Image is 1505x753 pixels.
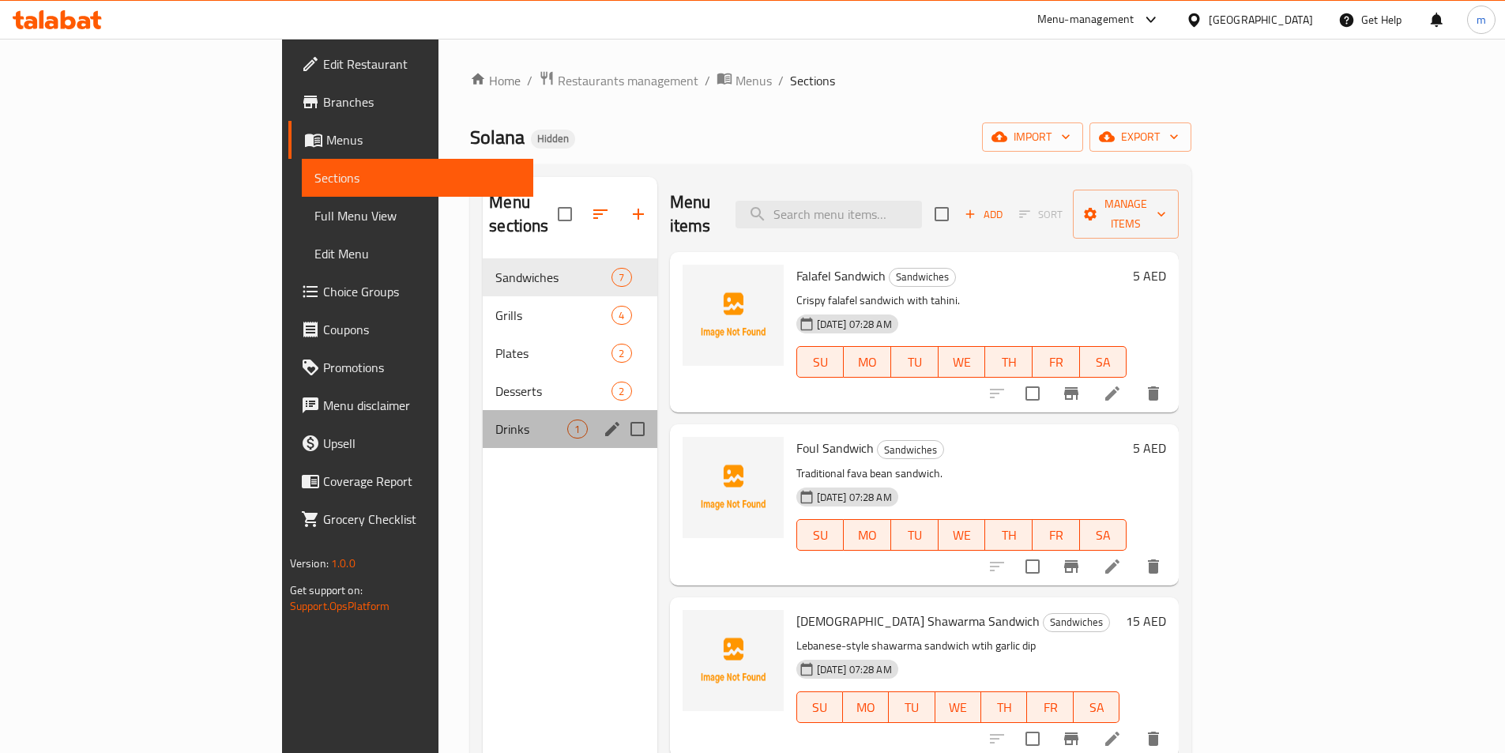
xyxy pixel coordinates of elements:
[470,70,1191,91] nav: breadcrumb
[288,348,533,386] a: Promotions
[314,244,521,263] span: Edit Menu
[611,344,631,363] div: items
[483,372,657,410] div: Desserts2
[1044,613,1109,631] span: Sandwiches
[1133,265,1166,287] h6: 5 AED
[323,358,521,377] span: Promotions
[895,696,928,719] span: TU
[1052,375,1090,412] button: Branch-specific-item
[891,519,939,551] button: TU
[1126,610,1166,632] h6: 15 AED
[958,202,1009,227] button: Add
[611,382,631,401] div: items
[612,308,630,323] span: 4
[939,519,986,551] button: WE
[981,691,1027,723] button: TH
[539,70,698,91] a: Restaurants management
[891,346,939,378] button: TU
[558,71,698,90] span: Restaurants management
[670,190,717,238] h2: Menu items
[323,282,521,301] span: Choice Groups
[1086,524,1121,547] span: SA
[683,265,784,366] img: Falafel Sandwich
[323,510,521,529] span: Grocery Checklist
[495,382,611,401] span: Desserts
[1027,691,1073,723] button: FR
[288,273,533,311] a: Choice Groups
[889,691,935,723] button: TU
[495,268,611,287] span: Sandwiches
[796,264,886,288] span: Falafel Sandwich
[323,434,521,453] span: Upsell
[1039,524,1074,547] span: FR
[1033,519,1080,551] button: FR
[302,159,533,197] a: Sections
[495,420,567,439] span: Drinks
[962,205,1005,224] span: Add
[1209,11,1313,28] div: [GEOGRAPHIC_DATA]
[612,346,630,361] span: 2
[683,437,784,538] img: Foul Sandwich
[736,201,922,228] input: search
[495,344,611,363] span: Plates
[897,351,932,374] span: TU
[1080,696,1113,719] span: SA
[796,519,845,551] button: SU
[988,696,1021,719] span: TH
[288,424,533,462] a: Upsell
[331,553,356,574] span: 1.0.0
[790,71,835,90] span: Sections
[1080,346,1127,378] button: SA
[1089,122,1191,152] button: export
[288,121,533,159] a: Menus
[531,130,575,149] div: Hidden
[991,351,1026,374] span: TH
[897,524,932,547] span: TU
[619,195,657,233] button: Add section
[844,519,891,551] button: MO
[483,252,657,454] nav: Menu sections
[288,462,533,500] a: Coverage Report
[1033,696,1067,719] span: FR
[288,83,533,121] a: Branches
[1134,375,1172,412] button: delete
[483,410,657,448] div: Drinks1edit
[568,422,586,437] span: 1
[323,92,521,111] span: Branches
[314,206,521,225] span: Full Menu View
[1016,550,1049,583] span: Select to update
[548,198,581,231] span: Select all sections
[1074,691,1119,723] button: SA
[1039,351,1074,374] span: FR
[326,130,521,149] span: Menus
[290,580,363,601] span: Get support on:
[495,306,611,325] span: Grills
[323,55,521,73] span: Edit Restaurant
[1080,519,1127,551] button: SA
[302,235,533,273] a: Edit Menu
[849,696,882,719] span: MO
[1043,613,1110,632] div: Sandwiches
[288,311,533,348] a: Coupons
[1103,729,1122,748] a: Edit menu item
[1085,194,1166,234] span: Manage items
[995,127,1070,147] span: import
[844,346,891,378] button: MO
[942,696,975,719] span: WE
[811,317,898,332] span: [DATE] 07:28 AM
[796,291,1127,311] p: Crispy falafel sandwich with tahini.
[683,610,784,711] img: Lebanese Shawarma Sandwich
[1009,202,1073,227] span: Select section first
[531,132,575,145] span: Hidden
[945,524,980,547] span: WE
[796,636,1120,656] p: Lebanese-style shawarma sandwich wtih garlic dip
[1016,377,1049,410] span: Select to update
[483,296,657,334] div: Grills4
[1134,548,1172,585] button: delete
[985,346,1033,378] button: TH
[843,691,889,723] button: MO
[1033,346,1080,378] button: FR
[290,596,390,616] a: Support.OpsPlatform
[991,524,1026,547] span: TH
[1052,548,1090,585] button: Branch-specific-item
